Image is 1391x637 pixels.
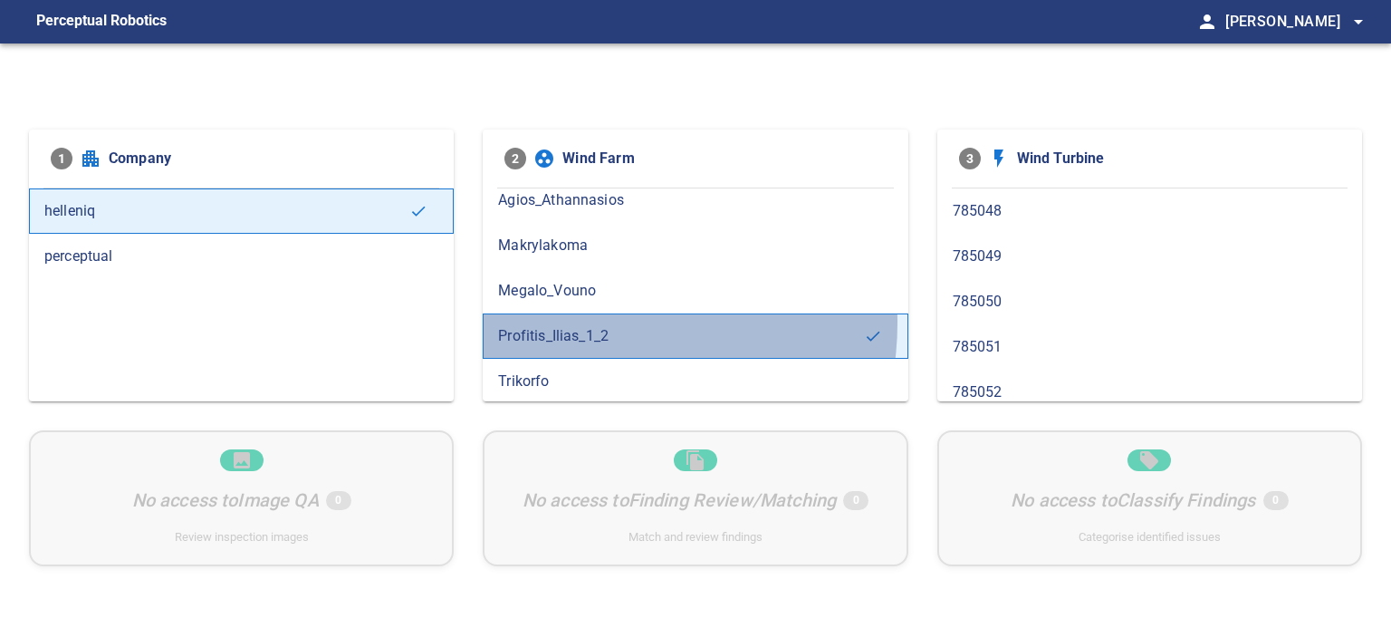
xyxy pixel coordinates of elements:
span: Wind Turbine [1017,148,1340,169]
span: Profitis_Ilias_1_2 [498,325,863,347]
span: Trikorfo [498,371,892,392]
figcaption: Perceptual Robotics [36,7,167,36]
div: Makrylakoma [483,223,907,268]
div: Trikorfo [483,359,907,404]
span: 2 [504,148,526,169]
span: arrow_drop_down [1348,11,1369,33]
div: 785050 [937,279,1362,324]
span: [PERSON_NAME] [1225,9,1369,34]
div: perceptual [29,234,454,279]
div: Megalo_Vouno [483,268,907,314]
span: 785050 [953,291,1347,313]
span: 785052 [953,381,1347,403]
span: 1 [51,148,72,169]
span: helleniq [44,200,409,222]
span: Makrylakoma [498,235,892,256]
div: 785051 [937,324,1362,370]
div: Agios_Athannasios [483,178,907,223]
span: perceptual [44,246,438,267]
span: 785051 [953,336,1347,358]
span: Megalo_Vouno [498,280,892,302]
div: Profitis_Ilias_1_2 [483,314,907,359]
span: person [1196,11,1218,33]
button: [PERSON_NAME] [1218,4,1369,40]
div: helleniq [29,188,454,234]
span: 785049 [953,246,1347,267]
span: Agios_Athannasios [498,189,892,211]
div: 785052 [937,370,1362,415]
span: 3 [959,148,981,169]
div: 785049 [937,234,1362,279]
span: Wind Farm [562,148,886,169]
span: Company [109,148,432,169]
span: 785048 [953,200,1347,222]
div: 785048 [937,188,1362,234]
